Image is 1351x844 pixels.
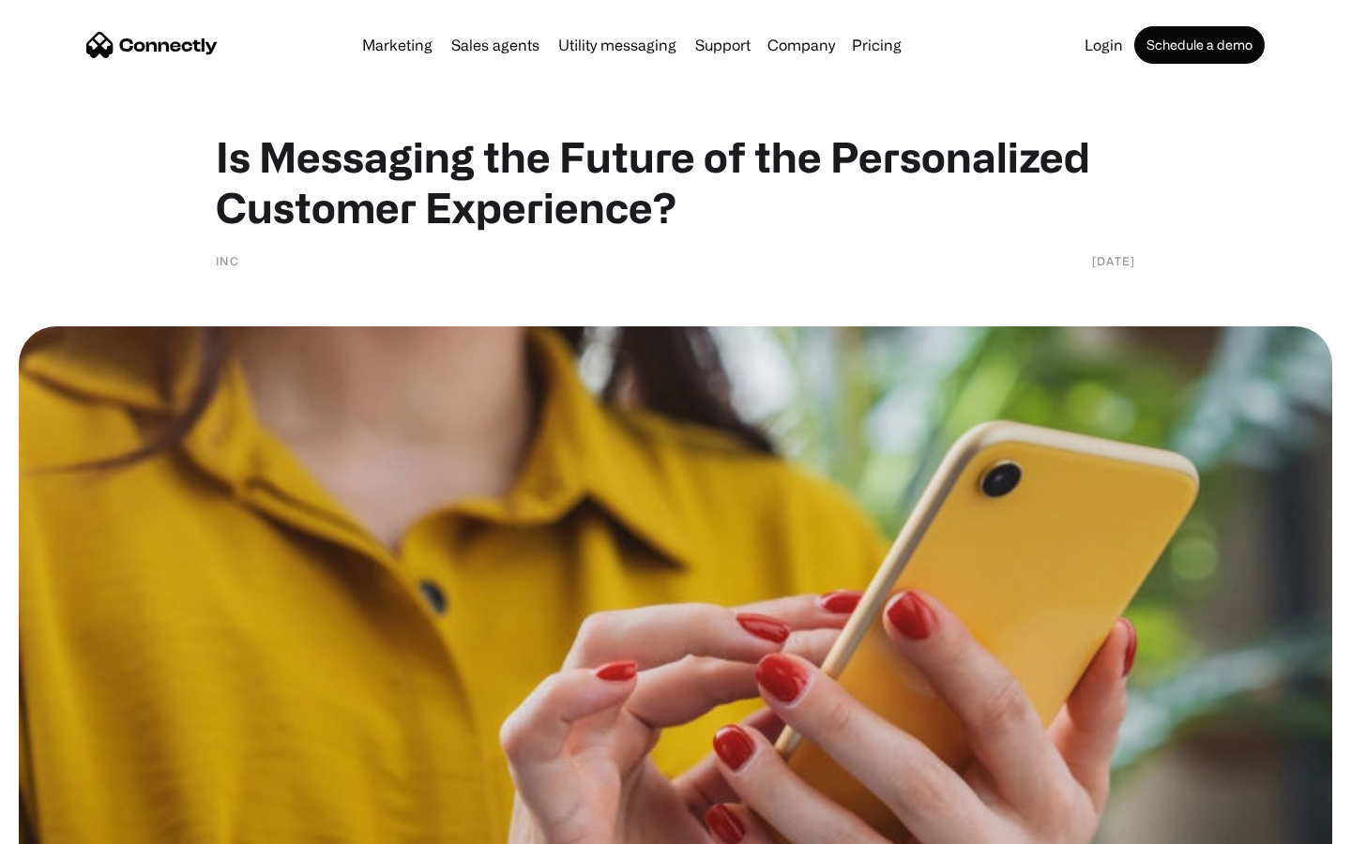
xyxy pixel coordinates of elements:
[1134,26,1265,64] a: Schedule a demo
[844,38,909,53] a: Pricing
[355,38,440,53] a: Marketing
[444,38,547,53] a: Sales agents
[216,251,239,270] div: Inc
[1092,251,1135,270] div: [DATE]
[688,38,758,53] a: Support
[19,811,113,837] aside: Language selected: English
[767,32,835,58] div: Company
[216,131,1135,233] h1: Is Messaging the Future of the Personalized Customer Experience?
[1077,38,1131,53] a: Login
[38,811,113,837] ul: Language list
[551,38,684,53] a: Utility messaging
